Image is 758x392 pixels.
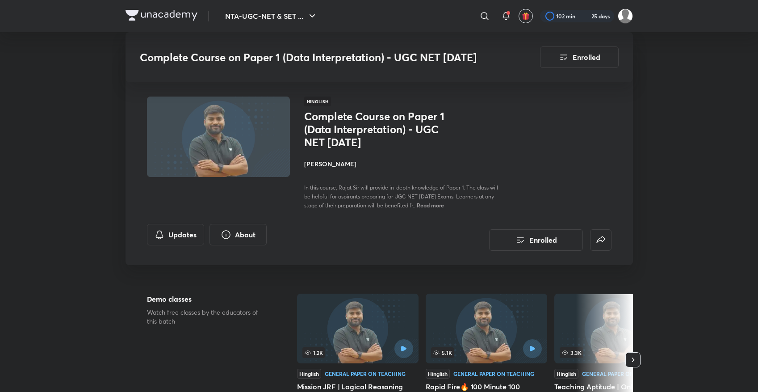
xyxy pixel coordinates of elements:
[519,9,533,23] button: avatar
[581,12,590,21] img: streak
[522,12,530,20] img: avatar
[304,110,450,148] h1: Complete Course on Paper 1 (Data Interpretation) - UGC NET [DATE]
[417,202,444,209] span: Read more
[126,10,197,23] a: Company Logo
[140,51,490,64] h3: Complete Course on Paper 1 (Data Interpretation) - UGC NET [DATE]
[431,347,454,358] span: 5.1K
[426,369,450,379] div: Hinglish
[147,308,268,326] p: Watch free classes by the educators of this batch
[489,229,583,251] button: Enrolled
[554,369,578,379] div: Hinglish
[453,371,534,376] div: General Paper on Teaching
[302,347,325,358] span: 1.2K
[304,159,504,169] h4: [PERSON_NAME]
[209,224,267,245] button: About
[126,10,197,21] img: Company Logo
[618,8,633,24] img: Sakshi Nath
[590,229,611,251] button: false
[147,294,268,304] h5: Demo classes
[147,224,204,245] button: Updates
[540,46,619,68] button: Enrolled
[304,97,331,106] span: Hinglish
[560,347,583,358] span: 3.3K
[325,371,406,376] div: General Paper on Teaching
[145,96,291,178] img: Thumbnail
[297,369,321,379] div: Hinglish
[304,184,498,209] span: In this course, Rajat Sir will provide in-depth knowledge of Paper 1. The class will be helpful f...
[220,7,323,25] button: NTA-UGC-NET & SET ...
